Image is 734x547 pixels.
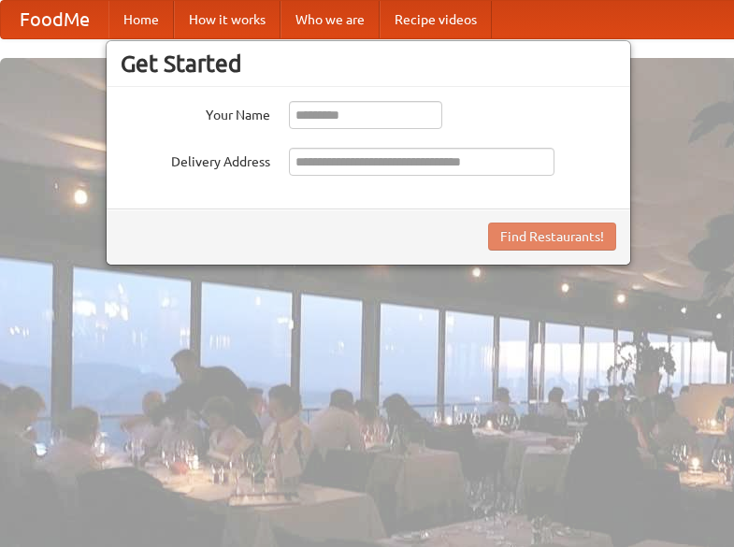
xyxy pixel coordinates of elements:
[281,1,380,38] a: Who we are
[121,148,270,171] label: Delivery Address
[121,101,270,124] label: Your Name
[174,1,281,38] a: How it works
[488,223,616,251] button: Find Restaurants!
[121,50,616,78] h3: Get Started
[380,1,492,38] a: Recipe videos
[108,1,174,38] a: Home
[1,1,108,38] a: FoodMe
